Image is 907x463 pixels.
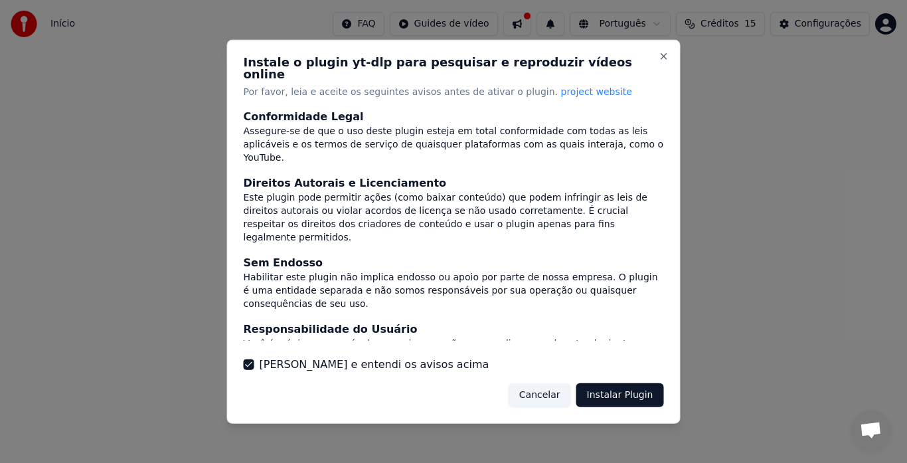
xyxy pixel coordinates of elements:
button: Cancelar [509,383,571,407]
p: Por favor, leia e aceite os seguintes avisos antes de ativar o plugin. [244,85,664,98]
div: Direitos Autorais e Licenciamento [244,175,664,191]
button: Instalar Plugin [576,383,664,407]
div: Este plugin pode permitir ações (como baixar conteúdo) que podem infringir as leis de direitos au... [244,191,664,244]
div: Conformidade Legal [244,109,664,125]
div: Sem Endosso [244,255,664,271]
label: [PERSON_NAME] e entendi os avisos acima [260,357,489,373]
div: Responsabilidade do Usuário [244,322,664,337]
div: Você é o único responsável por quaisquer ações que realizar usando este plugin. Isso inclui quais... [244,337,664,377]
h2: Instale o plugin yt-dlp para pesquisar e reproduzir vídeos online [244,56,664,80]
div: Habilitar este plugin não implica endosso ou apoio por parte de nossa empresa. O plugin é uma ent... [244,271,664,311]
div: Assegure-se de que o uso deste plugin esteja em total conformidade com todas as leis aplicáveis e... [244,125,664,165]
span: project website [561,86,632,96]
